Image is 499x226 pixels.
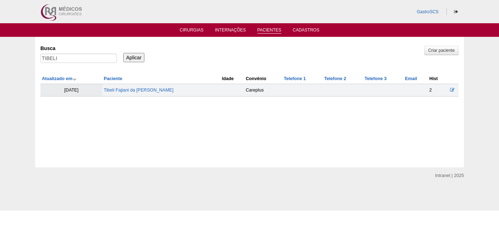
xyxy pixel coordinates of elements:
i: Sair [454,10,458,14]
a: Telefone 1 [284,76,306,81]
th: Convênio [244,74,283,84]
th: Idade [221,74,244,84]
th: Hist [428,74,446,84]
a: Tibeli Fajiani da [PERSON_NAME] [104,88,173,93]
a: Pacientes [257,28,281,34]
td: Careplus [244,84,283,97]
div: Intranet | 2025 [435,172,464,179]
a: Cadastros [293,28,320,35]
input: Aplicar [123,53,144,62]
td: 2 [428,84,446,97]
a: Paciente [104,76,122,81]
a: GastroSCS [417,9,439,14]
a: Telefone 2 [324,76,346,81]
td: [DATE] [40,84,102,97]
a: Cirurgias [180,28,204,35]
img: ordem crescente [72,77,77,82]
label: Busca [40,45,117,52]
a: Atualizado em [42,76,77,81]
a: Email [405,76,417,81]
a: Criar paciente [424,46,459,55]
a: Telefone 3 [365,76,386,81]
input: Digite os termos que você deseja procurar. [40,54,117,63]
a: Internações [215,28,246,35]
